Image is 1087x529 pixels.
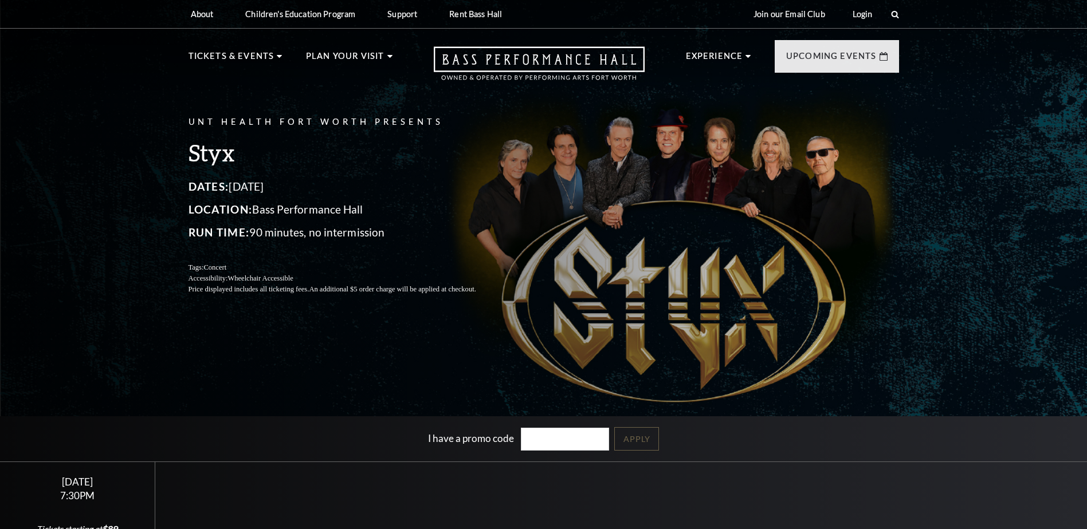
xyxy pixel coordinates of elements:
[189,284,504,295] p: Price displayed includes all ticketing fees.
[189,49,274,70] p: Tickets & Events
[387,9,417,19] p: Support
[686,49,743,70] p: Experience
[449,9,502,19] p: Rent Bass Hall
[227,274,293,282] span: Wheelchair Accessible
[309,285,476,293] span: An additional $5 order charge will be applied at checkout.
[189,273,504,284] p: Accessibility:
[189,262,504,273] p: Tags:
[189,203,253,216] span: Location:
[245,9,355,19] p: Children's Education Program
[189,200,504,219] p: Bass Performance Hall
[428,432,514,444] label: I have a promo code
[306,49,384,70] p: Plan Your Visit
[14,491,142,500] div: 7:30PM
[14,476,142,488] div: [DATE]
[203,263,226,271] span: Concert
[191,9,214,19] p: About
[189,138,504,167] h3: Styx
[189,226,250,239] span: Run Time:
[189,180,229,193] span: Dates:
[189,115,504,129] p: UNT Health Fort Worth Presents
[189,177,504,196] p: [DATE]
[786,49,877,70] p: Upcoming Events
[189,223,504,242] p: 90 minutes, no intermission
